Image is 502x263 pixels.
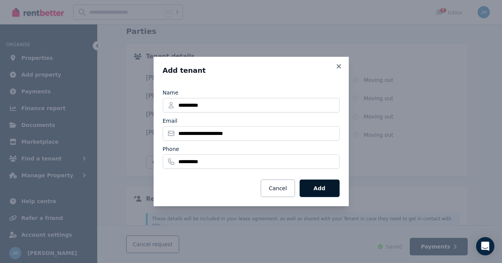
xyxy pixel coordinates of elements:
div: Open Intercom Messenger [476,237,494,255]
label: Phone [163,145,179,153]
label: Name [163,89,178,96]
button: Add [300,180,340,197]
label: Email [163,117,178,125]
button: Cancel [261,180,295,197]
h3: Add tenant [163,66,340,75]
